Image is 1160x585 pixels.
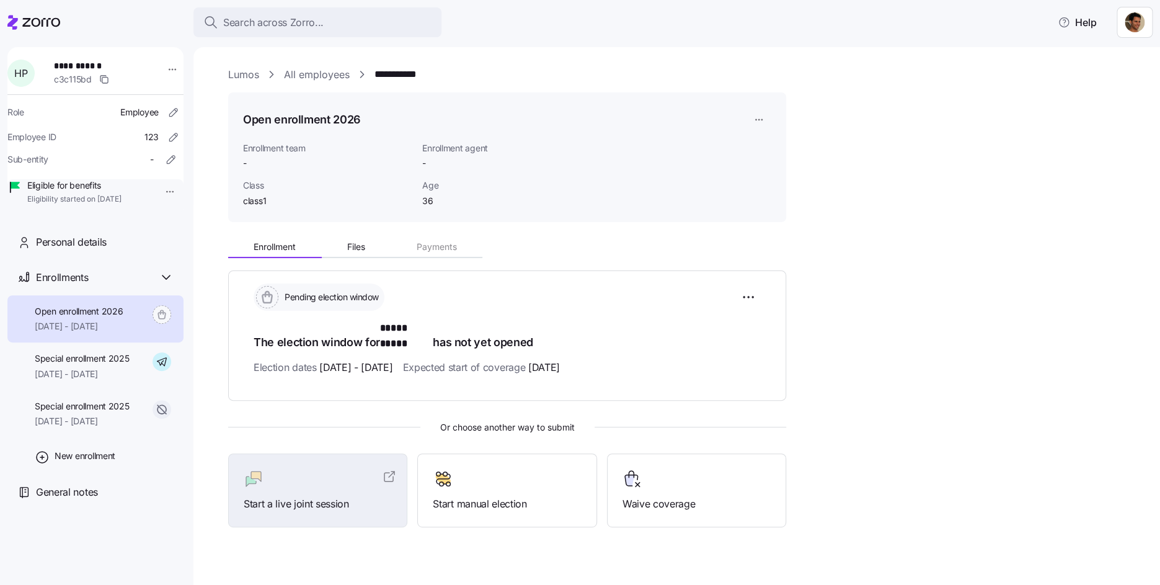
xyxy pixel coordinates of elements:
[55,450,115,462] span: New enrollment
[35,320,123,333] span: [DATE] - [DATE]
[27,194,122,205] span: Eligibility started on [DATE]
[243,179,412,192] span: Class
[228,421,786,434] span: Or choose another way to submit
[243,142,412,154] span: Enrollment team
[7,106,24,118] span: Role
[417,243,457,251] span: Payments
[7,153,48,166] span: Sub-entity
[243,195,412,207] span: class1
[422,195,547,207] span: 36
[27,179,122,192] span: Eligible for benefits
[36,234,107,250] span: Personal details
[281,291,379,303] span: Pending election window
[319,360,392,375] span: [DATE] - [DATE]
[35,400,130,413] span: Special enrollment 2025
[35,305,123,318] span: Open enrollment 2026
[402,360,559,375] span: Expected start of coverage
[422,142,547,154] span: Enrollment agent
[36,485,98,500] span: General notes
[1058,15,1097,30] span: Help
[254,360,392,375] span: Election dates
[223,15,324,30] span: Search across Zorro...
[243,157,412,169] span: -
[144,131,159,143] span: 123
[433,496,581,512] span: Start manual election
[422,157,426,169] span: -
[243,112,361,127] h1: Open enrollment 2026
[228,67,259,83] a: Lumos
[284,67,350,83] a: All employees
[7,131,56,143] span: Employee ID
[35,415,130,427] span: [DATE] - [DATE]
[193,7,441,37] button: Search across Zorro...
[35,368,130,380] span: [DATE] - [DATE]
[120,106,159,118] span: Employee
[422,179,547,192] span: Age
[1048,10,1107,35] button: Help
[1125,12,1145,32] img: 7671b713c341eea498856f4958a06f07
[347,243,365,251] span: Files
[254,321,761,350] h1: The election window for has not yet opened
[36,270,88,285] span: Enrollments
[54,73,92,86] span: c3c115bd
[254,243,296,251] span: Enrollment
[244,496,392,512] span: Start a live joint session
[14,68,27,78] span: H P
[35,352,130,365] span: Special enrollment 2025
[622,496,771,512] span: Waive coverage
[528,360,560,375] span: [DATE]
[150,153,154,166] span: -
